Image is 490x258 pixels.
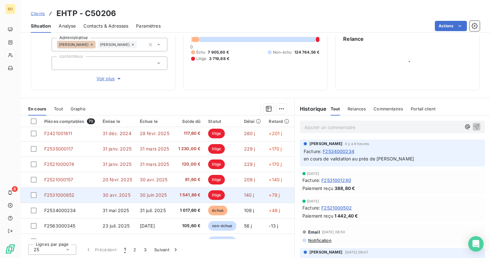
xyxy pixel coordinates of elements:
span: il y a 8 heures [345,142,369,146]
span: 270,00 € [177,238,201,245]
div: Échue le [140,119,169,124]
span: 8 [12,186,18,192]
span: 117,60 € [177,130,201,137]
span: Analyse [59,23,76,29]
span: [DATE] [307,199,319,203]
span: F2534000336 [44,238,76,244]
span: Facture : [304,148,321,155]
div: Solde dû [177,119,201,124]
button: 2 [130,243,140,256]
button: Voir plus [52,75,167,82]
span: échue [208,206,227,215]
span: 55 j [244,238,252,244]
span: 388,80 € [334,185,355,192]
span: 31 janv. 2025 [103,161,131,167]
span: Portail client [411,106,435,111]
a: Clients [31,10,45,17]
span: [DATE] 09:07 [345,250,368,254]
div: Pièces comptables [44,118,95,124]
span: F2521000502 [321,204,352,211]
img: Logo LeanPay [5,244,15,254]
button: Actions [435,21,467,31]
h3: EHTP - C50206 [56,8,116,19]
span: F2534000234 [323,148,354,155]
span: 229 j [244,146,255,151]
span: 23 juil. 2025 [103,223,130,228]
span: litige [208,144,225,154]
span: 1 230,00 € [177,146,201,152]
span: 56 j [244,223,252,228]
span: 140 j [244,192,254,198]
span: Relances [348,106,366,111]
span: F2521000074 [44,161,74,167]
span: [PERSON_NAME] [309,141,342,147]
input: Ajouter une valeur [137,42,142,47]
span: 30 avr. 2025 [140,177,168,182]
span: 81,60 € [177,176,201,183]
span: 209 j [244,177,255,182]
span: Tout [331,106,340,111]
span: Tout [54,106,63,111]
span: [DATE] [140,238,155,244]
div: Délai [244,119,261,124]
span: Non-échu [273,49,291,55]
span: 0 [190,44,193,49]
span: F2534000234 [44,208,76,213]
span: Paramètres [136,23,161,29]
span: +170 j [269,161,282,167]
button: Précédent [81,243,120,256]
span: Email [308,229,320,235]
span: +201 j [269,131,282,136]
span: -13 j [269,238,278,244]
span: 31 mars 2025 [140,146,169,151]
span: litige [208,159,225,169]
span: 109 j [244,208,254,213]
span: -13 j [269,223,278,228]
span: F2421001611 [44,131,72,136]
span: 30 juin 2025 [140,192,167,198]
span: Facture : [302,204,320,211]
button: 1 [120,243,130,256]
span: Commentaires [374,106,403,111]
span: en cours de validation au prés de [PERSON_NAME] [304,156,414,161]
span: 31 déc. 2024 [103,131,131,136]
span: +140 j [269,177,282,182]
input: Ajouter une valeur [57,60,62,66]
div: Émise le [103,119,132,124]
span: litige [208,129,225,138]
span: F2535000117 [44,146,73,151]
span: Paiement reçu [302,185,333,192]
span: Notification [308,238,332,243]
span: 30 avr. 2025 [103,192,131,198]
span: +48 j [269,208,280,213]
span: non-échue [208,221,236,231]
span: 20 févr. 2025 [103,177,132,182]
span: [DATE] [140,223,155,228]
h6: Historique [295,105,327,113]
span: Clients [31,11,45,16]
span: non-échue [208,236,236,246]
span: Contacts & Adresses [83,23,128,29]
span: 31 janv. 2025 [103,146,131,151]
span: litige [208,175,225,185]
span: 105,60 € [177,223,201,229]
span: F2563000345 [44,223,76,228]
span: Facture : [302,177,320,184]
span: Voir plus [97,75,122,82]
span: 31 mai 2025 [103,208,129,213]
span: 124 764,56 € [294,49,320,55]
span: +170 j [269,146,282,151]
span: [PERSON_NAME] [59,43,89,47]
span: litige [208,190,225,200]
span: 31 mars 2025 [140,161,169,167]
span: En cours [28,106,46,111]
button: 3 [140,243,150,256]
span: 28 févr. 2025 [140,131,169,136]
span: 25 [34,246,39,253]
span: F2531000852 [44,192,75,198]
span: 1 541,88 € [177,192,201,198]
span: 1 017,60 € [177,207,201,214]
span: [PERSON_NAME] [309,249,342,255]
span: 31 juil. 2025 [140,208,166,213]
span: F2521000157 [44,177,73,182]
